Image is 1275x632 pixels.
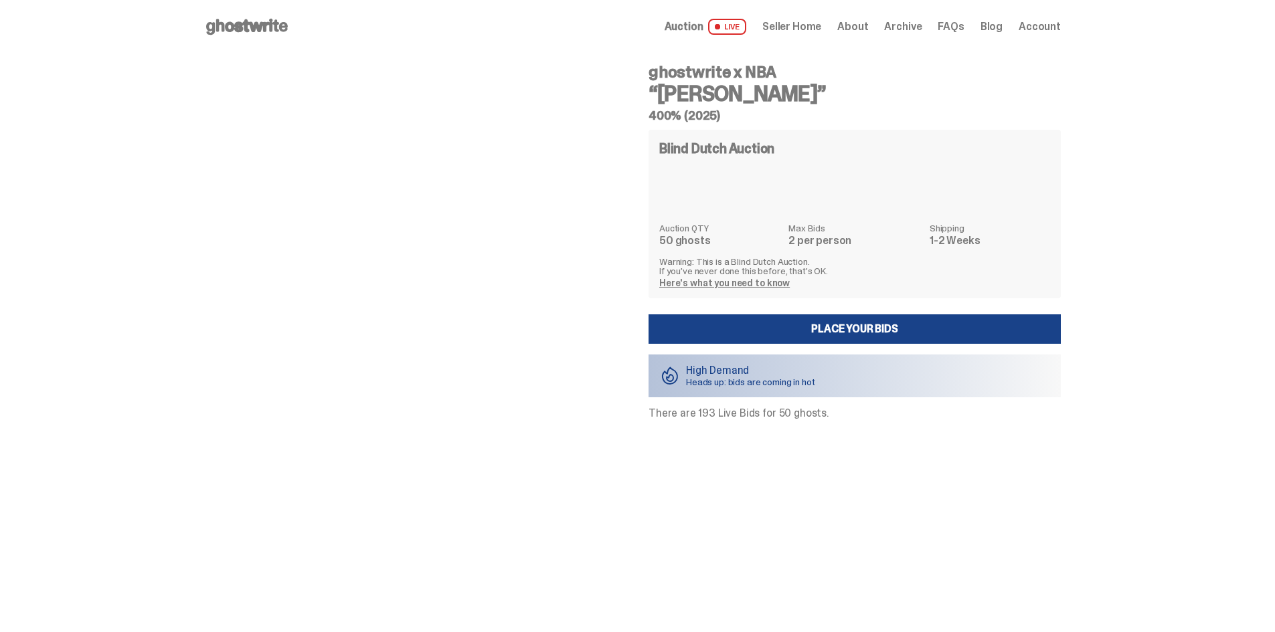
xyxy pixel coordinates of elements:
[665,21,703,32] span: Auction
[649,314,1061,344] a: Place your Bids
[837,21,868,32] a: About
[649,64,1061,80] h4: ghostwrite x NBA
[649,408,1061,419] p: There are 193 Live Bids for 50 ghosts.
[686,377,815,387] p: Heads up: bids are coming in hot
[708,19,746,35] span: LIVE
[659,277,790,289] a: Here's what you need to know
[938,21,964,32] a: FAQs
[1019,21,1061,32] a: Account
[686,365,815,376] p: High Demand
[659,257,1050,276] p: Warning: This is a Blind Dutch Auction. If you’ve never done this before, that’s OK.
[649,83,1061,104] h3: “[PERSON_NAME]”
[659,223,780,233] dt: Auction QTY
[649,110,1061,122] h5: 400% (2025)
[788,235,922,246] dd: 2 per person
[659,235,780,246] dd: 50 ghosts
[665,19,746,35] a: Auction LIVE
[884,21,922,32] a: Archive
[659,142,774,155] h4: Blind Dutch Auction
[981,21,1003,32] a: Blog
[762,21,821,32] a: Seller Home
[930,223,1050,233] dt: Shipping
[930,235,1050,246] dd: 1-2 Weeks
[788,223,922,233] dt: Max Bids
